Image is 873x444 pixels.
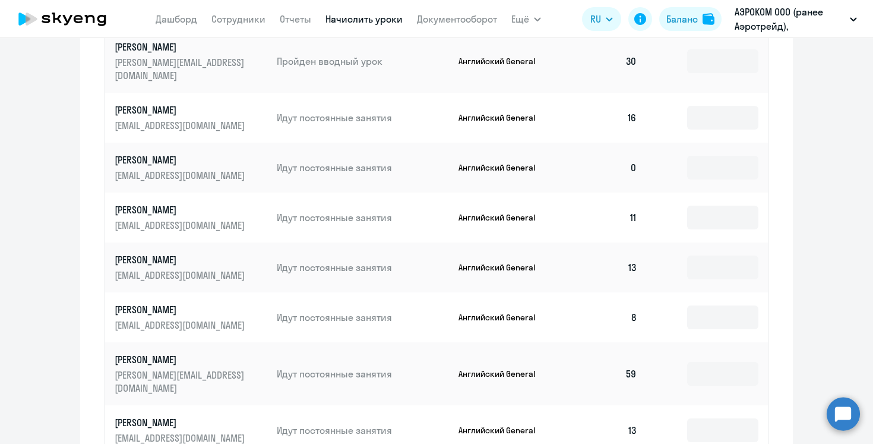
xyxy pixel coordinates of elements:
p: Идут постоянные занятия [277,111,449,124]
p: Идут постоянные занятия [277,367,449,380]
p: Английский General [458,312,548,323]
p: Идут постоянные занятия [277,261,449,274]
a: [PERSON_NAME][PERSON_NAME][EMAIL_ADDRESS][DOMAIN_NAME] [115,40,267,82]
p: АЭРОКОМ ООО (ранее Аэротрейд), [GEOGRAPHIC_DATA], ООО [735,5,845,33]
div: Баланс [666,12,698,26]
td: 13 [564,243,647,292]
p: [EMAIL_ADDRESS][DOMAIN_NAME] [115,219,248,232]
a: Документооборот [417,13,497,25]
p: Английский General [458,425,548,436]
p: Английский General [458,212,548,223]
td: 0 [564,143,647,193]
a: [PERSON_NAME][EMAIL_ADDRESS][DOMAIN_NAME] [115,253,267,282]
a: Дашборд [156,13,197,25]
button: АЭРОКОМ ООО (ранее Аэротрейд), [GEOGRAPHIC_DATA], ООО [729,5,863,33]
a: [PERSON_NAME][EMAIL_ADDRESS][DOMAIN_NAME] [115,103,267,132]
p: [PERSON_NAME] [115,353,248,366]
td: 59 [564,342,647,405]
p: Английский General [458,162,548,173]
span: RU [590,12,601,26]
a: [PERSON_NAME][EMAIL_ADDRESS][DOMAIN_NAME] [115,303,267,332]
a: [PERSON_NAME][EMAIL_ADDRESS][DOMAIN_NAME] [115,203,267,232]
button: Балансbalance [659,7,722,31]
p: [PERSON_NAME][EMAIL_ADDRESS][DOMAIN_NAME] [115,56,248,82]
p: [PERSON_NAME] [115,253,248,266]
p: [EMAIL_ADDRESS][DOMAIN_NAME] [115,169,248,182]
p: Пройден вводный урок [277,55,449,68]
p: Идут постоянные занятия [277,424,449,437]
td: 11 [564,193,647,243]
p: [PERSON_NAME][EMAIL_ADDRESS][DOMAIN_NAME] [115,369,248,395]
p: [PERSON_NAME] [115,153,248,166]
a: Отчеты [280,13,311,25]
p: [EMAIL_ADDRESS][DOMAIN_NAME] [115,319,248,332]
a: Начислить уроки [325,13,403,25]
img: balance [703,13,714,25]
p: [PERSON_NAME] [115,40,248,53]
p: Английский General [458,262,548,273]
p: [EMAIL_ADDRESS][DOMAIN_NAME] [115,269,248,282]
p: [PERSON_NAME] [115,303,248,316]
button: Ещё [511,7,541,31]
a: [PERSON_NAME][EMAIL_ADDRESS][DOMAIN_NAME] [115,153,267,182]
span: Ещё [511,12,529,26]
p: Английский General [458,56,548,67]
td: 16 [564,93,647,143]
p: [PERSON_NAME] [115,203,248,216]
button: RU [582,7,621,31]
p: [EMAIL_ADDRESS][DOMAIN_NAME] [115,119,248,132]
p: [PERSON_NAME] [115,416,248,429]
p: Идут постоянные занятия [277,161,449,174]
td: 30 [564,30,647,93]
p: [PERSON_NAME] [115,103,248,116]
p: Идут постоянные занятия [277,211,449,224]
a: Сотрудники [211,13,265,25]
p: Английский General [458,369,548,379]
p: Английский General [458,112,548,123]
p: Идут постоянные занятия [277,311,449,324]
td: 8 [564,292,647,342]
a: [PERSON_NAME][PERSON_NAME][EMAIL_ADDRESS][DOMAIN_NAME] [115,353,267,395]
